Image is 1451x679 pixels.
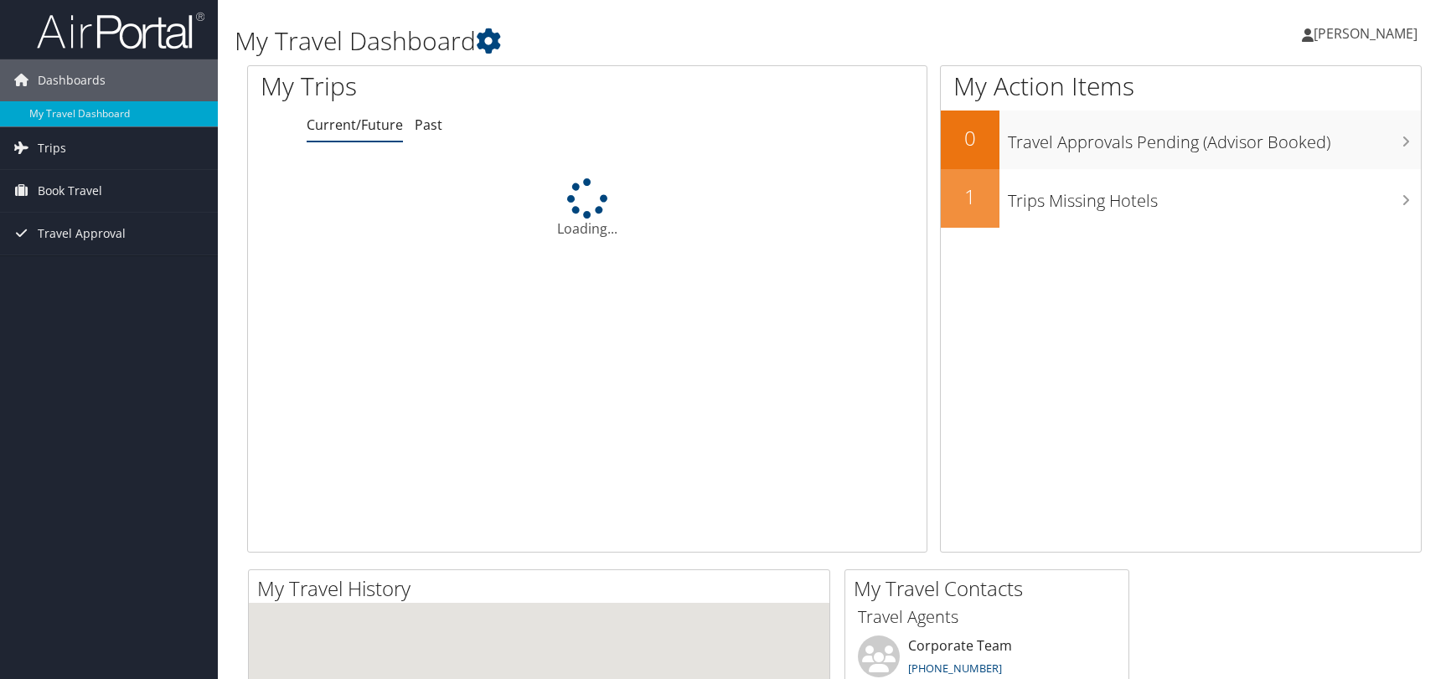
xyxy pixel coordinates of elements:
[1008,181,1421,213] h3: Trips Missing Hotels
[38,59,106,101] span: Dashboards
[415,116,442,134] a: Past
[1314,24,1417,43] span: [PERSON_NAME]
[38,127,66,169] span: Trips
[1008,122,1421,154] h3: Travel Approvals Pending (Advisor Booked)
[941,183,999,211] h2: 1
[858,605,1116,629] h3: Travel Agents
[854,574,1128,603] h2: My Travel Contacts
[307,116,403,134] a: Current/Future
[257,574,829,603] h2: My Travel History
[941,111,1421,169] a: 0Travel Approvals Pending (Advisor Booked)
[248,178,927,239] div: Loading...
[941,124,999,152] h2: 0
[261,69,631,104] h1: My Trips
[37,11,204,50] img: airportal-logo.png
[941,169,1421,228] a: 1Trips Missing Hotels
[908,661,1002,676] a: [PHONE_NUMBER]
[38,170,102,212] span: Book Travel
[235,23,1035,59] h1: My Travel Dashboard
[941,69,1421,104] h1: My Action Items
[38,213,126,255] span: Travel Approval
[1302,8,1434,59] a: [PERSON_NAME]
